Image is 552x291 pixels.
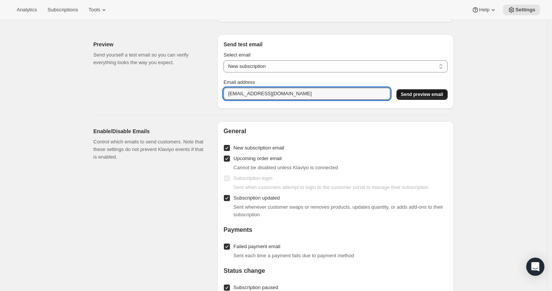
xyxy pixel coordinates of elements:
button: Send preview email [396,89,448,100]
span: Help [479,7,489,13]
span: New subscription email [233,145,284,151]
h2: Preview [93,41,205,48]
h2: General [223,127,448,135]
button: Tools [84,5,112,15]
span: Upcoming order email [233,156,282,161]
div: Open Intercom Messenger [526,258,544,276]
span: Subscription updated [233,195,280,201]
span: Cannot be disabled unless Klaviyo is connected [233,165,338,170]
span: Analytics [17,7,37,13]
span: Failed payment email [233,244,280,249]
span: Tools [88,7,100,13]
span: Subscription login [233,175,272,181]
span: Sent each time a payment fails due to payment method [233,253,354,258]
p: Control which emails to send customers. Note that these settings do not prevent Klaviyo events if... [93,138,205,161]
span: Settings [515,7,535,13]
button: Subscriptions [43,5,82,15]
span: Sent when customers attempt to login to the customer portal to manage their subscription [233,184,428,190]
span: Select email [223,52,250,58]
span: Subscriptions [47,7,78,13]
span: Send preview email [401,91,443,98]
h2: Status change [223,267,448,275]
button: Settings [503,5,540,15]
span: Subscription paused [233,285,278,290]
p: Send yourself a test email so you can verify everything looks the way you expect. [93,51,205,66]
h2: Enable/Disable Emails [93,127,205,135]
span: Email address [223,79,255,85]
h3: Send test email [223,41,448,48]
input: Enter email address to receive preview [223,88,390,100]
button: Analytics [12,5,41,15]
button: Help [467,5,502,15]
span: Sent whenever customer swaps or removes products, updates quantity, or adds add-ons to their subs... [233,204,443,217]
h2: Payments [223,226,448,234]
